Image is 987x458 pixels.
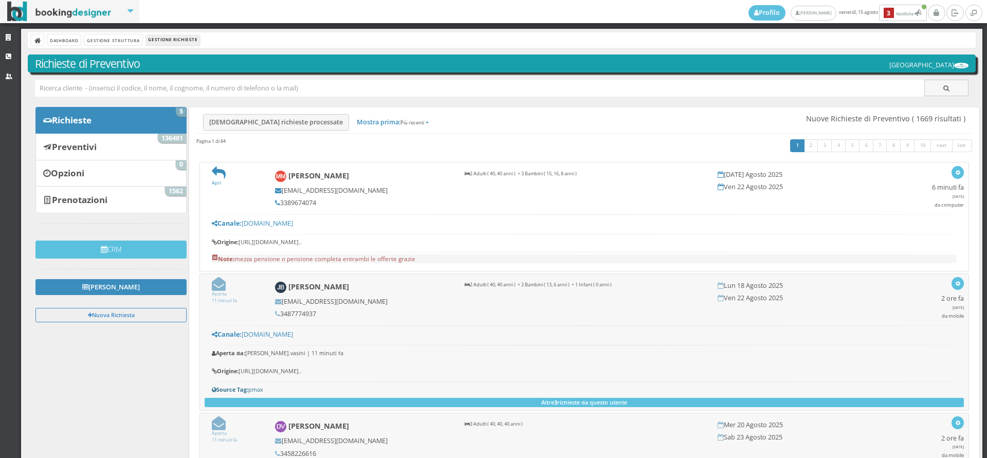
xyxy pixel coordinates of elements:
[791,6,836,21] a: [PERSON_NAME]
[718,433,893,441] h5: Sab 23 Agosto 2025
[400,119,424,126] small: Più recenti
[158,134,186,143] span: 136481
[35,160,187,187] a: Opzioni 0
[932,184,964,208] h5: 6 minuti fa
[859,139,874,153] a: 6
[351,115,434,130] a: Mostra prima:
[275,437,451,445] h5: [EMAIL_ADDRESS][DOMAIN_NAME]
[35,241,187,259] button: CRM
[212,331,957,338] h5: [DOMAIN_NAME]
[35,133,187,160] a: Preventivi 136481
[804,139,819,153] a: 2
[718,183,893,191] h5: Ven 22 Agosto 2025
[176,160,186,170] span: 0
[718,421,893,429] h5: Mer 20 Agosto 2025
[47,34,81,45] a: Dashboard
[35,107,187,134] a: Richieste 5
[7,2,112,22] img: BookingDesigner.com
[275,421,287,433] img: Daniela Vaccari
[275,310,451,318] h5: 3487774937
[51,167,84,179] b: Opzioni
[941,295,964,319] h5: 2 ore fa
[275,450,451,457] h5: 3458226616
[212,239,957,246] h6: [URL][DOMAIN_NAME]..
[886,139,901,153] a: 8
[817,139,832,153] a: 3
[884,8,894,19] b: 3
[84,34,142,45] a: Gestione Struttura
[718,282,893,289] h5: Lun 18 Agosto 2025
[889,61,968,69] h5: [GEOGRAPHIC_DATA]
[212,367,239,375] b: Origine:
[35,308,187,322] button: Nuova Richiesta
[275,298,451,305] h5: [EMAIL_ADDRESS][DOMAIN_NAME]
[275,187,451,194] h5: [EMAIL_ADDRESS][DOMAIN_NAME]
[953,444,964,449] span: [DATE]
[212,368,957,375] h6: [URL][DOMAIN_NAME]..
[212,254,957,263] pre: mezza pensione o pensione completa entrambi le offerte grazie
[35,186,187,213] a: Prenotazioni 1562
[953,194,964,199] span: [DATE]
[879,5,927,21] button: 3Notifiche
[212,330,242,339] b: Canale:
[205,398,964,407] button: Altre3richieste da questo utente
[52,194,107,206] b: Prenotazioni
[212,238,239,246] b: Origine:
[35,80,925,97] input: Ricerca cliente - (inserisci il codice, il nome, il cognome, il numero di telefono o la mail)
[930,139,953,153] a: next
[146,34,200,46] li: Gestione Richieste
[212,284,237,304] a: Aperta11 minuti fa
[275,171,287,182] img: Maurizio Munda
[212,387,957,393] h6: pmax
[212,386,248,393] b: Source Tag:
[953,305,964,310] span: [DATE]
[165,187,186,196] span: 1562
[952,139,973,153] a: last
[718,171,893,178] h5: [DATE] Agosto 2025
[275,199,451,207] h5: 3389674074
[196,138,226,144] h45: Pagina 1 di 84
[942,313,964,319] small: da mobile
[176,107,186,117] span: 5
[465,282,704,288] p: 2 Adulti ( 40, 40 anni ) + 2 Bambini ( 13, 6 anni ) + 1 Infant ( 0 anni )
[212,219,957,227] h5: [DOMAIN_NAME]
[790,139,805,153] a: 1
[212,349,245,357] b: Aperta da:
[203,114,349,131] a: [DEMOGRAPHIC_DATA] richieste processate
[212,219,242,228] b: Canale:
[718,294,893,302] h5: Ven 22 Agosto 2025
[831,139,846,153] a: 4
[954,63,968,68] img: ea773b7e7d3611ed9c9d0608f5526cb6.png
[900,139,915,153] a: 9
[35,57,969,70] h3: Richieste di Preventivo
[212,350,957,357] h6: [PERSON_NAME].vasini | 11 minuti fa
[806,114,965,123] span: Nuove Richieste di Preventivo ( 1669 risultati )
[845,139,860,153] a: 5
[935,201,964,208] small: da computer
[275,282,287,294] img: Jessica Bocedi
[914,139,931,153] a: 10
[288,421,349,431] b: [PERSON_NAME]
[52,141,97,153] b: Preventivi
[554,398,557,406] b: 3
[288,282,349,291] b: [PERSON_NAME]
[748,5,785,21] a: Profilo
[465,171,704,177] p: 2 Adulti ( 40, 40 anni ) + 3 Bambini ( 15, 16, 8 anni )
[465,421,704,428] p: 3 Adulti ( 40, 40, 40 anni )
[212,423,237,443] a: Aperta11 minuti fa
[212,173,226,186] a: Apri
[35,279,187,295] a: [PERSON_NAME]
[873,139,888,153] a: 7
[212,254,234,263] b: Note:
[52,114,92,126] b: Richieste
[288,171,349,180] b: [PERSON_NAME]
[748,5,928,21] span: venerdì, 15 agosto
